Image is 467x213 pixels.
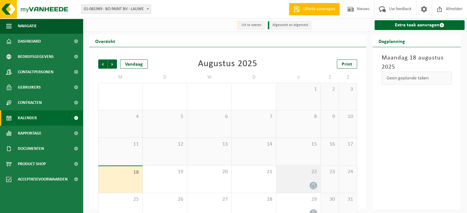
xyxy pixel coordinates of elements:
td: V [276,72,321,83]
span: 4 [102,113,139,120]
span: Volgende [108,59,117,69]
span: 12 [146,141,184,148]
span: 16 [324,141,336,148]
span: 17 [342,141,354,148]
span: Navigatie [18,18,37,34]
td: D [232,72,276,83]
span: 31 [342,196,354,203]
span: 26 [146,196,184,203]
h2: Dagplanning [372,35,411,47]
span: Gebruikers [18,80,41,95]
span: 5 [146,113,184,120]
span: 20 [190,169,228,175]
li: Afgewerkt en afgemeld [268,21,311,29]
span: 8 [279,113,317,120]
span: Rapportage [18,126,41,141]
span: Vorige [98,59,107,69]
span: Offerte aanvragen [302,6,337,12]
div: Vandaag [120,59,148,69]
span: 2 [324,86,336,93]
span: 3 [342,86,354,93]
a: Print [337,59,357,69]
td: M [98,72,143,83]
span: Contactpersonen [18,64,53,80]
span: 27 [190,196,228,203]
span: 28 [235,196,273,203]
h3: Maandag 18 augustus 2025 [382,53,452,72]
span: Acceptatievoorwaarden [18,172,68,187]
span: 18 [102,169,139,176]
span: 14 [235,141,273,148]
td: D [143,72,187,83]
span: 01-081969 - BO PAINT BV - LAUWE [81,5,151,14]
span: Contracten [18,95,42,110]
span: 21 [235,169,273,175]
td: Z [321,72,339,83]
a: Extra taak aanvragen [375,20,465,30]
span: 10 [342,113,354,120]
span: 1 [279,86,317,93]
div: Geen geplande taken [382,72,452,85]
span: 29 [279,196,317,203]
span: 13 [190,141,228,148]
span: 9 [324,113,336,120]
span: 23 [324,169,336,175]
span: Bedrijfsgegevens [18,49,54,64]
span: 01-081969 - BO PAINT BV - LAUWE [81,5,151,13]
a: Offerte aanvragen [289,3,340,15]
span: 15 [279,141,317,148]
span: Dashboard [18,34,41,49]
span: Kalender [18,110,37,126]
span: 22 [279,169,317,175]
h2: Overzicht [89,35,121,47]
span: 19 [146,169,184,175]
span: 25 [102,196,139,203]
span: 30 [324,196,336,203]
td: Z [339,72,357,83]
div: Augustus 2025 [198,59,257,69]
span: 11 [102,141,139,148]
span: Product Shop [18,156,46,172]
span: Documenten [18,141,44,156]
span: 6 [190,113,228,120]
li: Uit te voeren [237,21,265,29]
span: 24 [342,169,354,175]
span: 7 [235,113,273,120]
span: Print [342,62,352,67]
td: W [187,72,232,83]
